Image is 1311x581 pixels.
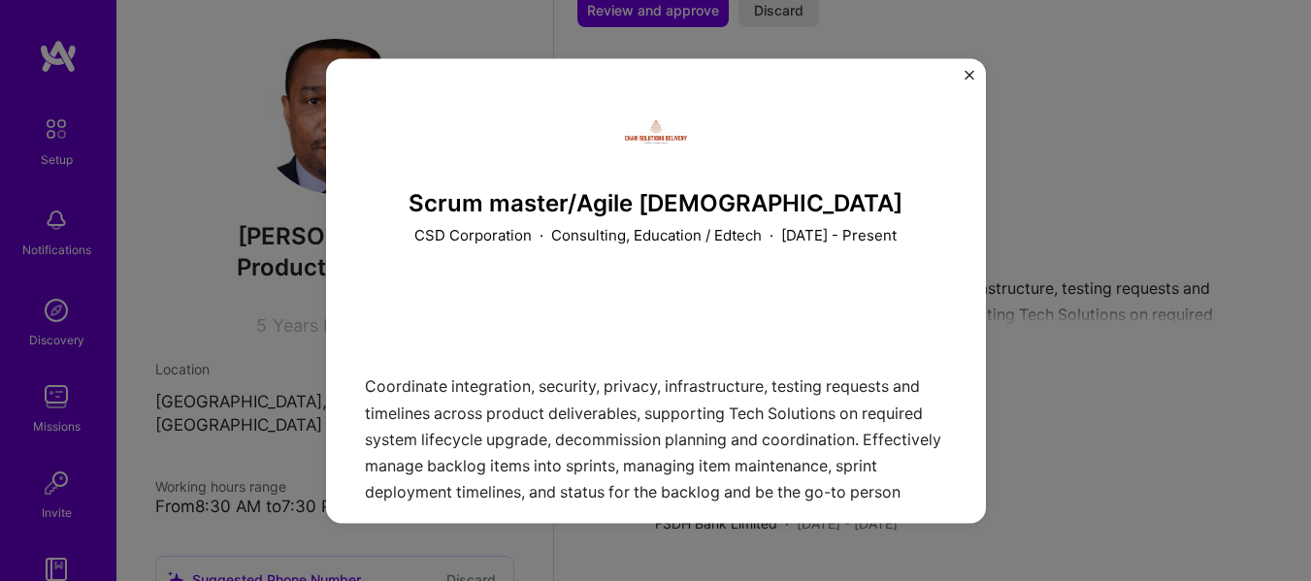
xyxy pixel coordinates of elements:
[540,226,543,246] span: ·
[781,226,897,246] p: [DATE] - Present
[365,190,947,218] h3: Scrum master/Agile [DEMOGRAPHIC_DATA]
[770,226,773,246] span: ·
[621,97,691,167] img: Company logo
[965,70,974,90] button: Close
[551,226,762,246] p: Consulting, Education / Edtech
[414,226,532,246] p: CSD Corporation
